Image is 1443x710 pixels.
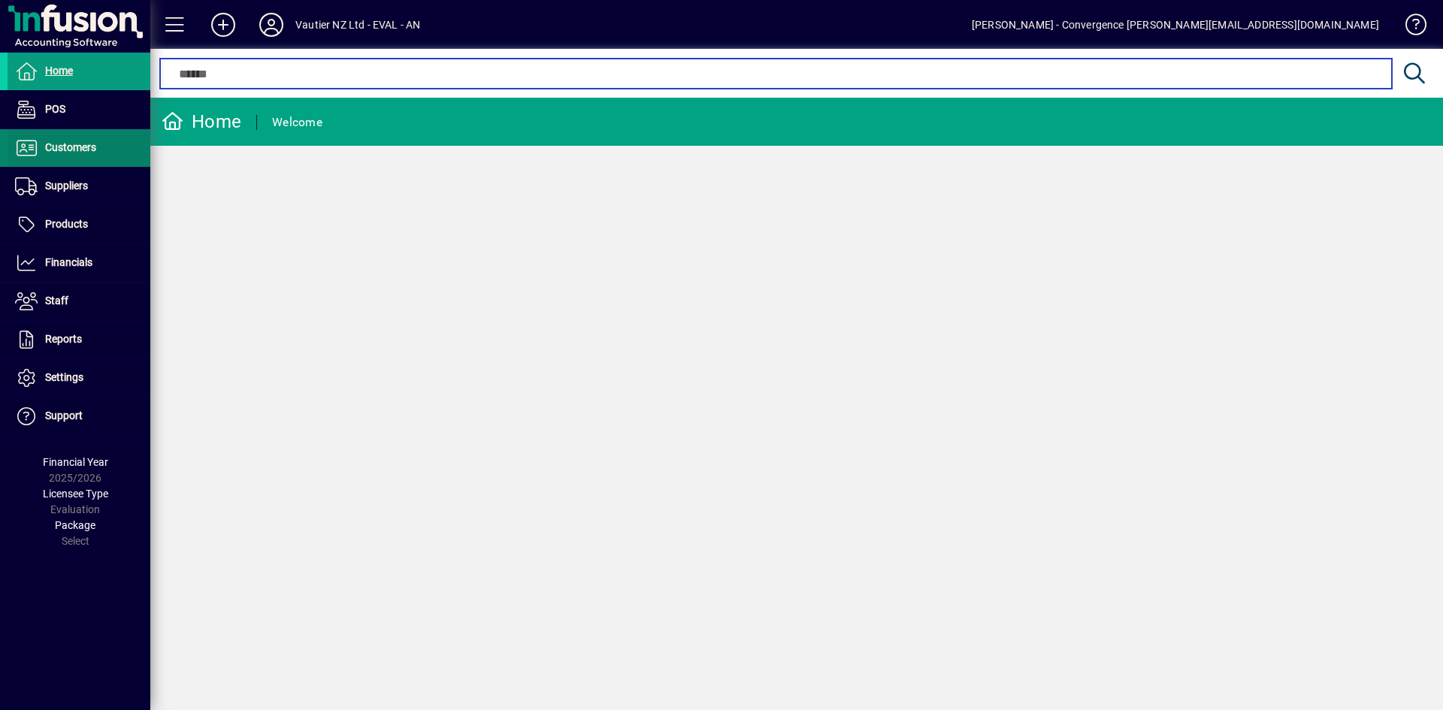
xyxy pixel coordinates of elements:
div: Vautier NZ Ltd - EVAL - AN [295,13,421,37]
a: Settings [8,359,150,397]
span: Financial Year [43,456,108,468]
a: POS [8,91,150,128]
span: Package [55,519,95,531]
span: Home [45,65,73,77]
span: Staff [45,295,68,307]
span: Support [45,409,83,421]
span: Reports [45,333,82,345]
span: POS [45,103,65,115]
span: Products [45,218,88,230]
button: Profile [247,11,295,38]
div: [PERSON_NAME] - Convergence [PERSON_NAME][EMAIL_ADDRESS][DOMAIN_NAME] [972,13,1379,37]
a: Support [8,397,150,435]
span: Financials [45,256,92,268]
a: Financials [8,244,150,282]
a: Knowledge Base [1394,3,1424,52]
div: Welcome [272,110,322,134]
span: Settings [45,371,83,383]
span: Licensee Type [43,488,108,500]
a: Customers [8,129,150,167]
a: Products [8,206,150,243]
span: Customers [45,141,96,153]
a: Reports [8,321,150,358]
a: Staff [8,282,150,320]
button: Add [199,11,247,38]
span: Suppliers [45,180,88,192]
div: Home [162,110,241,134]
a: Suppliers [8,168,150,205]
